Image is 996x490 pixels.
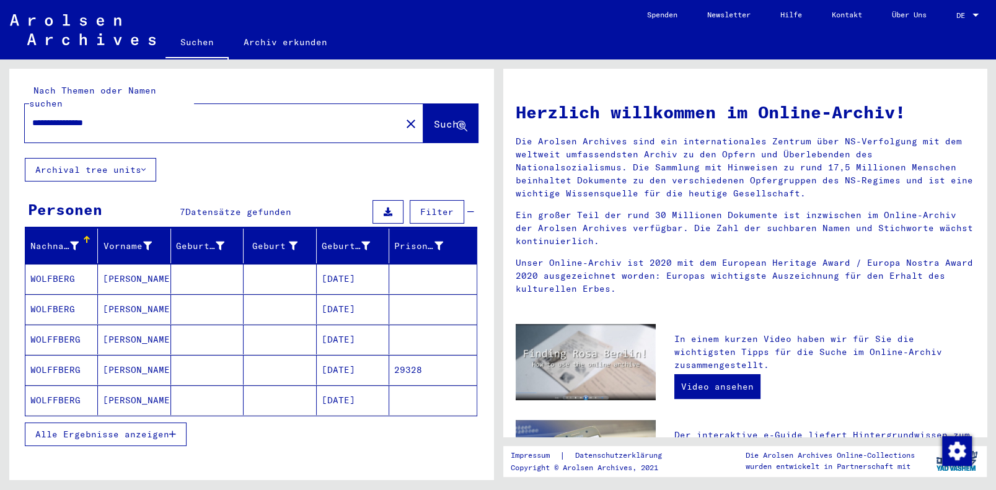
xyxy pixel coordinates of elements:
p: wurden entwickelt in Partnerschaft mit [746,461,915,472]
p: Copyright © Arolsen Archives, 2021 [511,462,677,473]
mat-icon: close [403,116,418,131]
p: Die Arolsen Archives sind ein internationales Zentrum über NS-Verfolgung mit dem weltweit umfasse... [516,135,975,200]
div: Geburtsname [176,240,224,253]
div: Zustimmung ändern [941,435,971,465]
mat-cell: WOLFFBERG [25,385,98,415]
img: video.jpg [516,324,656,400]
mat-header-cell: Geburtsname [171,229,244,263]
div: Vorname [103,240,151,253]
h1: Herzlich willkommen im Online-Archiv! [516,99,975,125]
button: Suche [423,104,478,142]
div: Geburtsdatum [322,240,370,253]
mat-cell: [DATE] [317,294,389,324]
button: Archival tree units [25,158,156,182]
span: Suche [434,118,465,130]
a: Video ansehen [674,374,760,399]
a: Datenschutzerklärung [565,449,677,462]
p: Unser Online-Archiv ist 2020 mit dem European Heritage Award / Europa Nostra Award 2020 ausgezeic... [516,256,975,295]
span: Alle Ergebnisse anzeigen [35,429,169,440]
p: Die Arolsen Archives Online-Collections [746,450,915,461]
button: Clear [399,111,423,136]
div: Vorname [103,236,170,256]
div: Personen [28,198,102,221]
div: Geburtsname [176,236,243,256]
div: Prisoner # [394,240,443,253]
a: Suchen [165,27,229,59]
mat-cell: WOLFFBERG [25,355,98,385]
mat-cell: [PERSON_NAME] [98,264,170,294]
mat-cell: WOLFFBERG [25,325,98,354]
p: Ein großer Teil der rund 30 Millionen Dokumente ist inzwischen im Online-Archiv der Arolsen Archi... [516,209,975,248]
span: DE [956,11,970,20]
div: Geburt‏ [249,236,315,256]
img: Zustimmung ändern [942,436,972,466]
mat-cell: [PERSON_NAME] [98,355,170,385]
mat-header-cell: Nachname [25,229,98,263]
span: 7 [180,206,185,217]
mat-cell: [PERSON_NAME] [98,385,170,415]
mat-cell: [PERSON_NAME] [98,325,170,354]
div: Prisoner # [394,236,461,256]
a: Impressum [511,449,560,462]
span: Datensätze gefunden [185,206,291,217]
mat-header-cell: Vorname [98,229,170,263]
div: Geburtsdatum [322,236,389,256]
a: Archiv erkunden [229,27,342,57]
div: Geburt‏ [249,240,297,253]
mat-cell: 29328 [389,355,476,385]
img: Arolsen_neg.svg [10,14,156,45]
div: Nachname [30,236,97,256]
mat-cell: [DATE] [317,355,389,385]
mat-header-cell: Geburtsdatum [317,229,389,263]
mat-cell: [PERSON_NAME] [98,294,170,324]
mat-header-cell: Geburt‏ [244,229,316,263]
div: Nachname [30,240,79,253]
mat-cell: WOLFBERG [25,264,98,294]
mat-label: Nach Themen oder Namen suchen [29,85,156,109]
mat-cell: [DATE] [317,385,389,415]
mat-header-cell: Prisoner # [389,229,476,263]
mat-cell: [DATE] [317,264,389,294]
p: In einem kurzen Video haben wir für Sie die wichtigsten Tipps für die Suche im Online-Archiv zusa... [674,333,974,372]
mat-cell: [DATE] [317,325,389,354]
img: yv_logo.png [933,445,980,476]
mat-cell: WOLFBERG [25,294,98,324]
span: Filter [420,206,454,217]
button: Filter [410,200,464,224]
button: Alle Ergebnisse anzeigen [25,422,187,446]
div: | [511,449,677,462]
